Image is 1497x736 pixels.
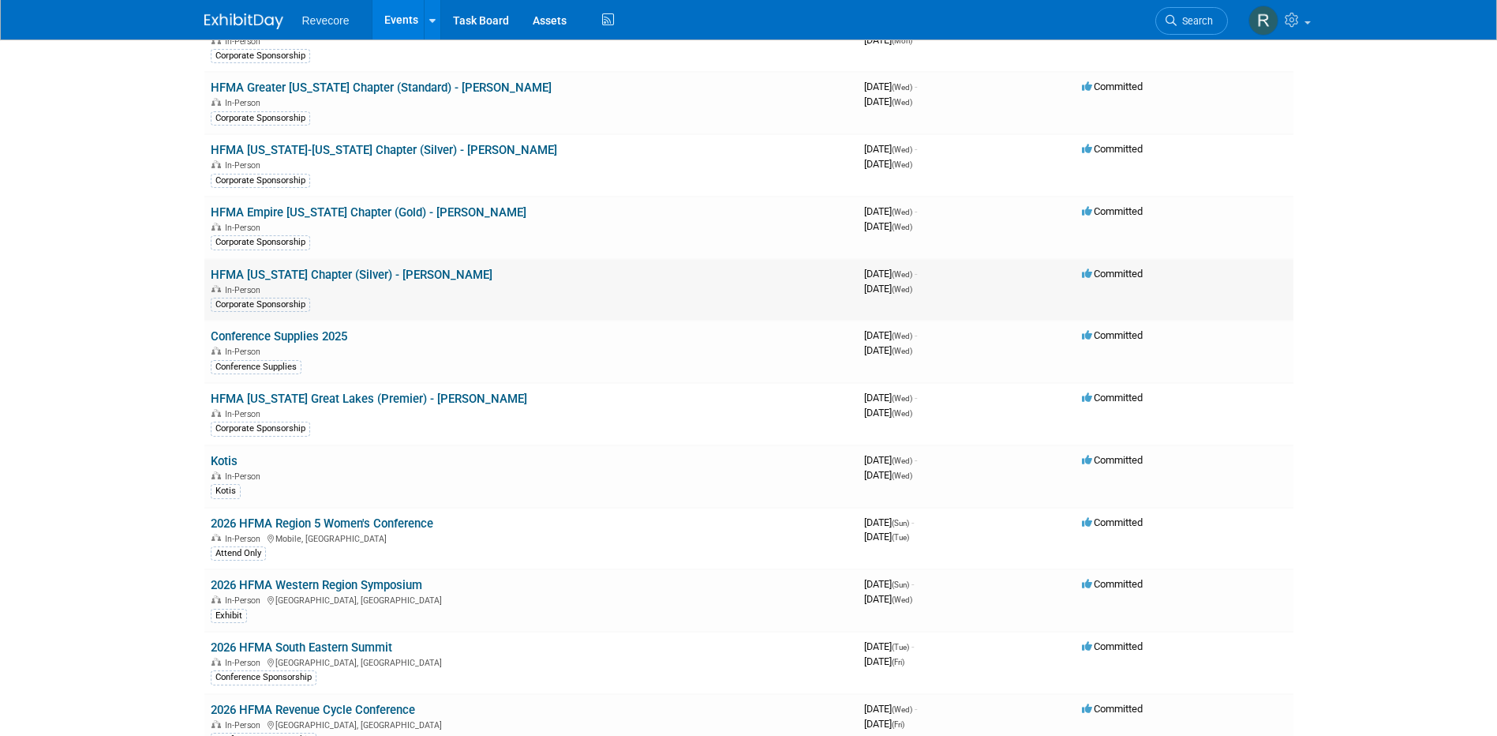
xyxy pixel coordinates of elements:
[1155,7,1228,35] a: Search
[225,223,265,233] span: In-Person
[204,13,283,29] img: ExhibitDay
[211,422,310,436] div: Corporate Sponsorship
[211,640,392,655] a: 2026 HFMA South Eastern Summit
[211,516,433,531] a: 2026 HFMA Region 5 Women's Conference
[211,392,527,406] a: HFMA [US_STATE] Great Lakes (Premier) - [PERSON_NAME]
[211,454,238,468] a: Kotis
[892,705,912,714] span: (Wed)
[864,34,912,46] span: [DATE]
[211,720,221,728] img: In-Person Event
[1082,329,1143,341] span: Committed
[1082,454,1143,466] span: Committed
[211,471,221,479] img: In-Person Event
[892,409,912,418] span: (Wed)
[225,409,265,419] span: In-Person
[211,49,310,63] div: Corporate Sponsorship
[211,578,422,592] a: 2026 HFMA Western Region Symposium
[864,205,917,217] span: [DATE]
[211,484,241,498] div: Kotis
[211,546,266,561] div: Attend Only
[1082,640,1143,652] span: Committed
[225,471,265,482] span: In-Person
[1248,6,1278,36] img: Rachael Sires
[892,98,912,107] span: (Wed)
[1082,268,1143,280] span: Committed
[911,640,914,652] span: -
[211,347,221,355] img: In-Person Event
[915,454,917,466] span: -
[864,81,917,92] span: [DATE]
[864,531,909,543] span: [DATE]
[911,578,914,590] span: -
[915,703,917,715] span: -
[1082,143,1143,155] span: Committed
[211,160,221,168] img: In-Person Event
[892,595,912,604] span: (Wed)
[864,516,914,528] span: [DATE]
[892,332,912,340] span: (Wed)
[211,174,310,188] div: Corporate Sponsorship
[892,208,912,216] span: (Wed)
[211,658,221,666] img: In-Person Event
[211,531,851,544] div: Mobile, [GEOGRAPHIC_DATA]
[892,83,912,92] span: (Wed)
[864,578,914,590] span: [DATE]
[211,593,851,606] div: [GEOGRAPHIC_DATA], [GEOGRAPHIC_DATA]
[211,143,557,157] a: HFMA [US_STATE]-[US_STATE] Chapter (Silver) - [PERSON_NAME]
[1082,578,1143,590] span: Committed
[892,223,912,231] span: (Wed)
[864,344,912,356] span: [DATE]
[225,658,265,668] span: In-Person
[915,81,917,92] span: -
[892,394,912,403] span: (Wed)
[211,409,221,417] img: In-Person Event
[864,392,917,404] span: [DATE]
[892,145,912,154] span: (Wed)
[225,285,265,295] span: In-Person
[864,143,917,155] span: [DATE]
[211,655,851,668] div: [GEOGRAPHIC_DATA], [GEOGRAPHIC_DATA]
[225,534,265,544] span: In-Person
[211,595,221,603] img: In-Person Event
[1082,205,1143,217] span: Committed
[915,143,917,155] span: -
[211,360,301,374] div: Conference Supplies
[892,456,912,465] span: (Wed)
[864,329,917,341] span: [DATE]
[225,36,265,47] span: In-Person
[864,640,914,652] span: [DATE]
[225,720,265,730] span: In-Person
[211,609,247,623] div: Exhibit
[211,81,552,95] a: HFMA Greater [US_STATE] Chapter (Standard) - [PERSON_NAME]
[1082,703,1143,715] span: Committed
[864,220,912,232] span: [DATE]
[211,329,347,344] a: Conference Supplies 2025
[892,658,904,667] span: (Fri)
[211,223,221,231] img: In-Person Event
[225,98,265,108] span: In-Person
[892,519,909,528] span: (Sun)
[211,534,221,542] img: In-Person Event
[892,160,912,169] span: (Wed)
[892,643,909,652] span: (Tue)
[864,703,917,715] span: [DATE]
[1082,392,1143,404] span: Committed
[211,98,221,106] img: In-Person Event
[892,720,904,729] span: (Fri)
[864,158,912,170] span: [DATE]
[225,160,265,171] span: In-Person
[1082,81,1143,92] span: Committed
[864,655,904,667] span: [DATE]
[225,347,265,357] span: In-Person
[864,469,912,481] span: [DATE]
[892,580,909,589] span: (Sun)
[892,347,912,355] span: (Wed)
[864,454,917,466] span: [DATE]
[211,285,221,293] img: In-Person Event
[915,392,917,404] span: -
[211,718,851,730] div: [GEOGRAPHIC_DATA], [GEOGRAPHIC_DATA]
[864,593,912,605] span: [DATE]
[915,205,917,217] span: -
[892,270,912,279] span: (Wed)
[211,205,526,220] a: HFMA Empire [US_STATE] Chapter (Gold) - [PERSON_NAME]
